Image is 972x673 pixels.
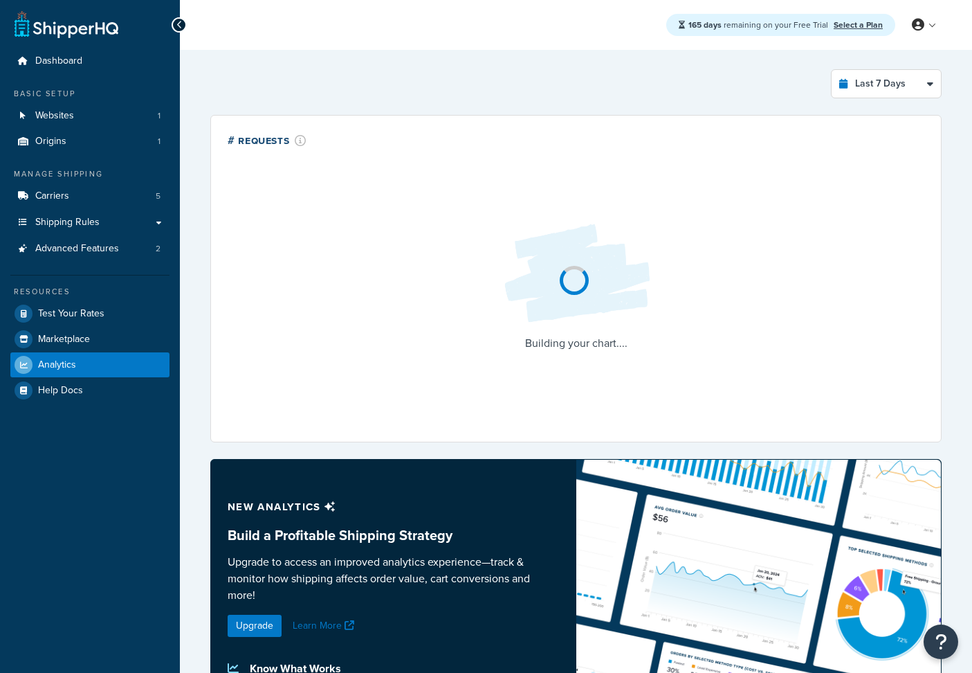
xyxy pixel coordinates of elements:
span: Test Your Rates [38,308,104,320]
a: Learn More [293,618,358,633]
h3: Build a Profitable Shipping Strategy [228,528,560,543]
a: Advanced Features2 [10,236,169,262]
a: Dashboard [10,48,169,74]
a: Analytics [10,352,169,377]
button: Open Resource Center [924,625,958,659]
div: Manage Shipping [10,168,169,180]
span: 2 [156,243,161,255]
span: 5 [156,190,161,202]
a: Websites1 [10,103,169,129]
span: Dashboard [35,55,82,67]
a: Marketplace [10,327,169,352]
span: remaining on your Free Trial [688,19,830,31]
span: Advanced Features [35,243,119,255]
li: Origins [10,129,169,154]
li: Websites [10,103,169,129]
p: Upgrade to access an improved analytics experience—track & monitor how shipping affects order val... [228,554,560,604]
span: Carriers [35,190,69,202]
span: Origins [35,136,66,147]
img: Loading... [493,213,659,334]
a: Help Docs [10,378,169,403]
span: Analytics [38,359,76,371]
a: Carriers5 [10,183,169,209]
span: Marketplace [38,334,90,346]
li: Carriers [10,183,169,209]
span: Help Docs [38,385,83,397]
div: Basic Setup [10,88,169,100]
a: Shipping Rules [10,210,169,235]
a: Test Your Rates [10,301,169,326]
span: Shipping Rules [35,217,100,228]
a: Origins1 [10,129,169,154]
span: 1 [158,110,161,122]
a: Select a Plan [834,19,883,31]
a: Upgrade [228,615,282,637]
div: Resources [10,286,169,298]
span: 1 [158,136,161,147]
span: Websites [35,110,74,122]
p: Building your chart.... [493,334,659,353]
p: New analytics [228,497,560,517]
div: # Requests [228,132,306,148]
strong: 165 days [688,19,722,31]
li: Advanced Features [10,236,169,262]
